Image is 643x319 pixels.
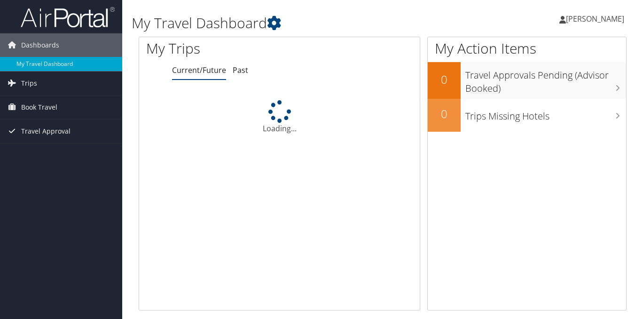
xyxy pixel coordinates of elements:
a: 0Trips Missing Hotels [428,99,626,132]
a: 0Travel Approvals Pending (Advisor Booked) [428,62,626,98]
span: Trips [21,72,37,95]
a: [PERSON_NAME] [559,5,634,33]
div: Loading... [139,100,420,134]
h1: My Trips [146,39,296,58]
img: airportal-logo.png [21,6,115,28]
span: [PERSON_NAME] [566,14,624,24]
h2: 0 [428,72,461,88]
h3: Trips Missing Hotels [465,105,626,123]
h1: My Action Items [428,39,626,58]
span: Dashboards [21,33,59,57]
span: Travel Approval [21,120,71,143]
h3: Travel Approvals Pending (Advisor Booked) [465,64,626,95]
a: Past [233,65,248,75]
h1: My Travel Dashboard [132,13,466,33]
span: Book Travel [21,96,57,119]
h2: 0 [428,106,461,122]
a: Current/Future [172,65,226,75]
